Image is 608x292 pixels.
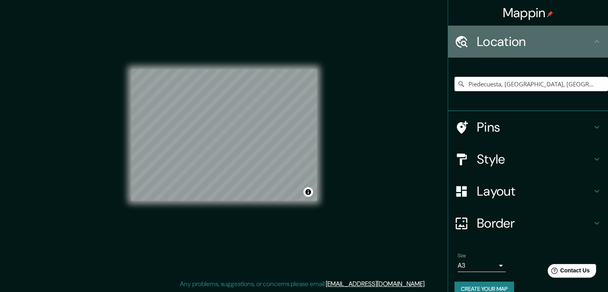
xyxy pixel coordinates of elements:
[455,77,608,91] input: Pick your city or area
[458,252,466,259] label: Size
[477,119,592,135] h4: Pins
[326,280,425,288] a: [EMAIL_ADDRESS][DOMAIN_NAME]
[303,187,313,197] button: Toggle attribution
[426,279,427,289] div: .
[427,279,429,289] div: .
[458,259,506,272] div: A3
[547,11,553,17] img: pin-icon.png
[448,111,608,143] div: Pins
[131,69,317,201] canvas: Map
[448,175,608,207] div: Layout
[180,279,426,289] p: Any problems, suggestions, or concerns please email .
[448,143,608,175] div: Style
[477,151,592,167] h4: Style
[448,207,608,239] div: Border
[448,26,608,58] div: Location
[477,215,592,231] h4: Border
[477,34,592,50] h4: Location
[537,261,599,283] iframe: Help widget launcher
[477,183,592,199] h4: Layout
[503,5,554,21] h4: Mappin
